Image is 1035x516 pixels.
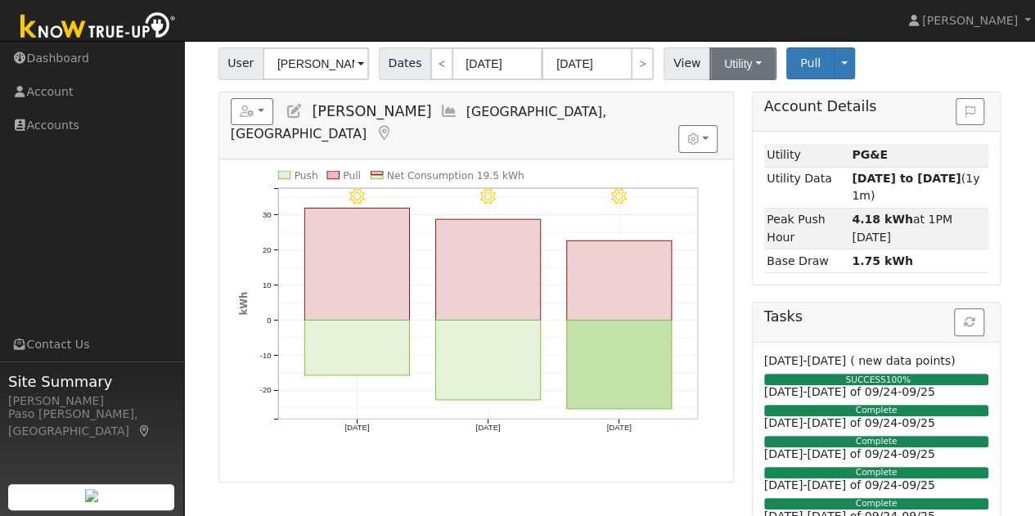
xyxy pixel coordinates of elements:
h6: [DATE]-[DATE] of 09/24-09/25 [764,416,989,430]
a: Map [375,125,393,141]
span: View [664,47,710,80]
div: [PERSON_NAME] [8,393,175,410]
text: 10 [263,280,272,289]
i: 9/14 - Clear [480,189,496,204]
div: Complete [764,498,989,509]
text: Net Consumption 19.5 kWh [387,170,524,182]
a: Edit User (37352) [286,103,304,119]
rect: onclick="" [304,209,409,321]
h6: [DATE]-[DATE] of 09/24-09/25 [764,447,989,461]
strong: [DATE] to [DATE] [852,172,961,185]
a: < [430,47,453,80]
text: -10 [259,351,271,360]
strong: 1.75 kWh [852,254,913,267]
span: Site Summary [8,370,175,393]
span: [DATE]-[DATE] [764,354,846,367]
rect: onclick="" [567,240,672,320]
a: Map [137,424,152,437]
text: Push [294,170,317,182]
h6: [DATE]-[DATE] of 09/24-09/25 [764,478,989,492]
rect: onclick="" [435,321,540,401]
td: Peak Push Hour [764,208,849,249]
text: kWh [237,292,249,316]
text: 0 [267,316,271,325]
span: ( new data points) [850,354,955,367]
strong: 4.18 kWh [852,213,913,226]
text: Pull [343,170,361,182]
td: Utility Data [764,167,849,208]
text: [DATE] [475,423,500,432]
td: Base Draw [764,249,849,273]
a: > [631,47,654,80]
button: Pull [786,47,835,79]
rect: onclick="" [567,321,672,410]
span: [PERSON_NAME] [312,103,431,119]
img: Know True-Up [12,9,184,46]
text: [DATE] [344,423,369,432]
img: retrieve [85,489,98,502]
span: (1y 1m) [852,172,979,202]
button: Utility [709,47,776,80]
div: Complete [764,436,989,447]
button: Issue History [956,98,984,126]
div: Complete [764,405,989,416]
h5: Tasks [764,308,989,325]
text: 30 [263,210,272,219]
td: Utility [764,144,849,168]
span: [PERSON_NAME] [922,14,1018,27]
span: User [218,47,263,80]
span: Pull [800,56,821,70]
input: Select a User [263,47,369,80]
i: 9/15 - Clear [611,189,627,204]
span: Dates [379,47,431,80]
div: SUCCESS [760,374,997,387]
td: at 1PM [DATE] [849,208,989,249]
text: 20 [263,245,272,254]
rect: onclick="" [304,321,409,375]
div: Paso [PERSON_NAME], [GEOGRAPHIC_DATA] [8,406,175,440]
rect: onclick="" [435,219,540,320]
a: Multi-Series Graph [440,103,458,119]
strong: ID: 17288629, authorized: 09/16/25 [852,148,888,161]
h5: Account Details [764,98,989,115]
i: 9/13 - Clear [349,189,365,204]
text: [DATE] [607,423,632,432]
span: 100% [885,375,910,384]
div: Complete [764,467,989,478]
button: Refresh [954,308,984,336]
span: [GEOGRAPHIC_DATA], [GEOGRAPHIC_DATA] [231,104,606,142]
text: -20 [259,386,271,395]
h6: [DATE]-[DATE] of 09/24-09/25 [764,385,989,399]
